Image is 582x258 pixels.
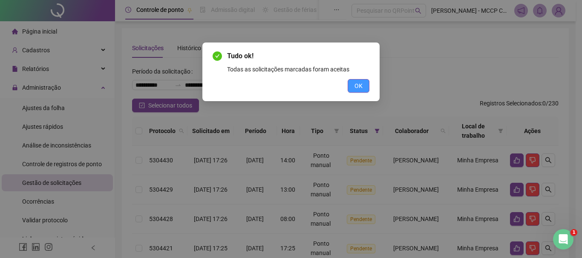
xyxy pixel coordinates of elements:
button: OK [348,79,369,93]
span: Tudo ok! [227,51,369,61]
iframe: Intercom live chat [553,229,573,249]
span: check-circle [213,51,222,61]
div: Todas as solicitações marcadas foram aceitas [227,65,369,74]
span: 1 [570,229,577,236]
span: OK [354,81,363,91]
